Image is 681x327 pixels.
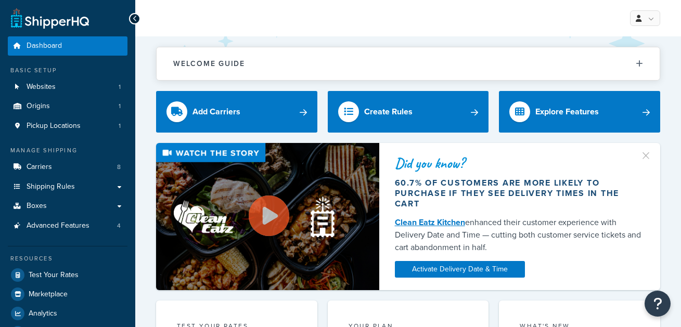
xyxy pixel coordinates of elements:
span: 1 [119,83,121,91]
span: Boxes [27,202,47,211]
div: enhanced their customer experience with Delivery Date and Time — cutting both customer service ti... [395,216,645,254]
span: Test Your Rates [29,271,79,280]
span: Websites [27,83,56,91]
span: Shipping Rules [27,182,75,191]
a: Carriers8 [8,158,127,177]
a: Origins1 [8,97,127,116]
a: Explore Features [499,91,660,133]
a: Pickup Locations1 [8,116,127,136]
div: Manage Shipping [8,146,127,155]
a: Marketplace [8,285,127,304]
span: 4 [117,221,121,230]
span: 8 [117,163,121,172]
a: Websites1 [8,77,127,97]
li: Origins [8,97,127,116]
button: Welcome Guide [157,47,660,80]
li: Advanced Features [8,216,127,236]
span: 1 [119,122,121,130]
h2: Welcome Guide [173,60,245,68]
div: Basic Setup [8,66,127,75]
button: Open Resource Center [645,291,671,317]
a: Add Carriers [156,91,317,133]
a: Create Rules [328,91,489,133]
span: 1 [119,102,121,111]
span: Advanced Features [27,221,89,230]
div: Create Rules [364,104,413,119]
a: Test Your Rates [8,266,127,284]
a: Activate Delivery Date & Time [395,261,525,278]
a: Clean Eatz Kitchen [395,216,465,228]
a: Shipping Rules [8,177,127,197]
a: Advanced Features4 [8,216,127,236]
div: Did you know? [395,156,645,171]
span: Marketplace [29,290,68,299]
span: Origins [27,102,50,111]
img: Video thumbnail [156,143,379,290]
a: Boxes [8,197,127,216]
div: Explore Features [535,104,599,119]
span: Carriers [27,163,52,172]
span: Analytics [29,309,57,318]
div: Resources [8,254,127,263]
a: Analytics [8,304,127,323]
div: Add Carriers [192,104,240,119]
li: Pickup Locations [8,116,127,136]
div: 60.7% of customers are more likely to purchase if they see delivery times in the cart [395,178,645,209]
li: Carriers [8,158,127,177]
li: Websites [8,77,127,97]
span: Dashboard [27,42,62,50]
span: Pickup Locations [27,122,81,130]
a: Dashboard [8,36,127,56]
